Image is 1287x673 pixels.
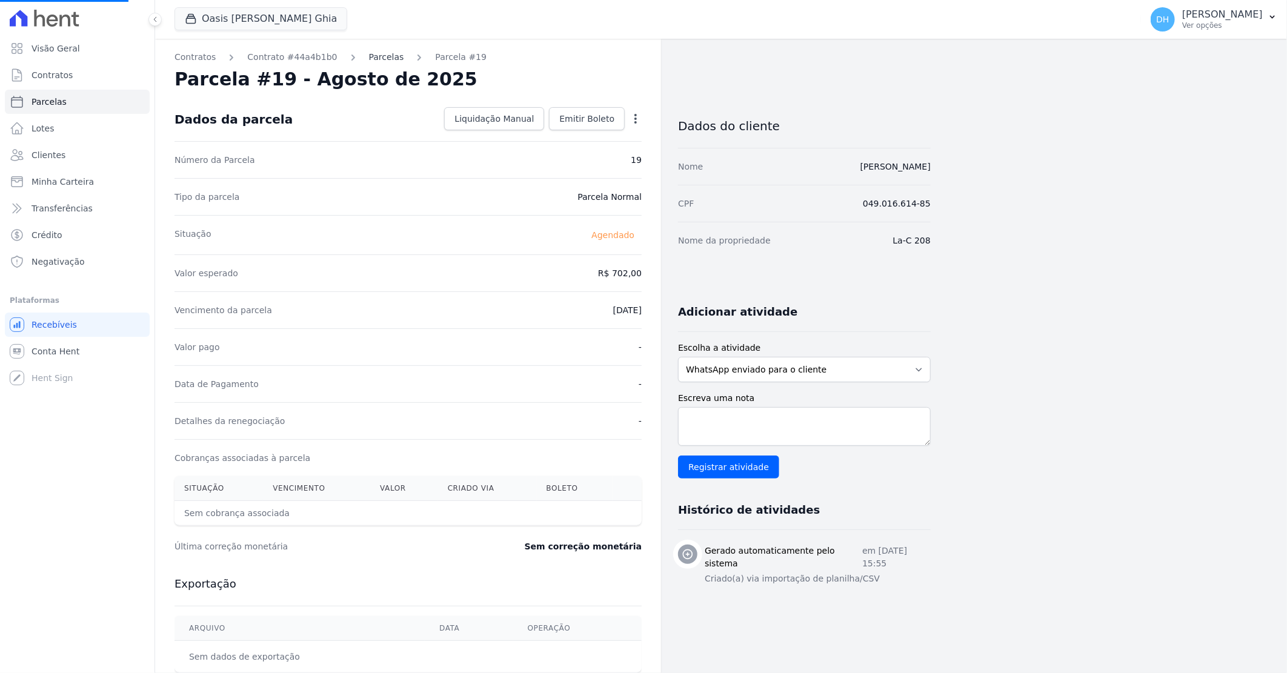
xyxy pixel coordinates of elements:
[860,162,931,171] a: [PERSON_NAME]
[32,96,67,108] span: Parcelas
[598,267,642,279] dd: R$ 702,00
[5,223,150,247] a: Crédito
[678,503,820,517] h3: Histórico de atividades
[639,378,642,390] dd: -
[32,149,65,161] span: Clientes
[175,68,477,90] h2: Parcela #19 - Agosto de 2025
[5,143,150,167] a: Clientes
[525,540,642,552] dd: Sem correção monetária
[613,304,642,316] dd: [DATE]
[32,229,62,241] span: Crédito
[678,197,694,210] dt: CPF
[631,154,642,166] dd: 19
[175,415,285,427] dt: Detalhes da renegociação
[584,228,642,242] span: Agendado
[175,51,216,64] a: Contratos
[32,202,93,214] span: Transferências
[639,415,642,427] dd: -
[370,476,438,501] th: Valor
[32,42,80,55] span: Visão Geral
[32,122,55,134] span: Lotes
[678,342,931,354] label: Escolha a atividade
[678,161,703,173] dt: Nome
[175,577,642,591] h3: Exportação
[639,341,642,353] dd: -
[537,476,613,501] th: Boleto
[175,452,310,464] dt: Cobranças associadas à parcela
[175,501,537,526] th: Sem cobrança associada
[559,113,614,125] span: Emitir Boleto
[5,90,150,114] a: Parcelas
[678,234,771,247] dt: Nome da propriedade
[175,616,425,641] th: Arquivo
[705,545,862,570] h3: Gerado automaticamente pelo sistema
[549,107,625,130] a: Emitir Boleto
[263,476,370,501] th: Vencimento
[5,250,150,274] a: Negativação
[425,616,513,641] th: Data
[175,7,347,30] button: Oasis [PERSON_NAME] Ghia
[175,112,293,127] div: Dados da parcela
[454,113,534,125] span: Liquidação Manual
[577,191,642,203] dd: Parcela Normal
[247,51,337,64] a: Contrato #44a4b1b0
[369,51,404,64] a: Parcelas
[10,293,145,308] div: Plataformas
[32,176,94,188] span: Minha Carteira
[863,197,931,210] dd: 049.016.614-85
[32,69,73,81] span: Contratos
[175,304,272,316] dt: Vencimento da parcela
[175,341,220,353] dt: Valor pago
[678,392,931,405] label: Escreva uma nota
[1141,2,1287,36] button: DH [PERSON_NAME] Ver opções
[435,51,487,64] a: Parcela #19
[5,170,150,194] a: Minha Carteira
[5,339,150,363] a: Conta Hent
[5,63,150,87] a: Contratos
[175,154,255,166] dt: Número da Parcela
[175,228,211,242] dt: Situação
[5,313,150,337] a: Recebíveis
[862,545,931,570] p: em [DATE] 15:55
[175,191,240,203] dt: Tipo da parcela
[5,196,150,220] a: Transferências
[175,378,259,390] dt: Data de Pagamento
[678,456,779,479] input: Registrar atividade
[678,305,797,319] h3: Adicionar atividade
[5,116,150,141] a: Lotes
[175,476,263,501] th: Situação
[1182,8,1263,21] p: [PERSON_NAME]
[175,540,451,552] dt: Última correção monetária
[175,267,238,279] dt: Valor esperado
[175,51,642,64] nav: Breadcrumb
[705,572,931,585] p: Criado(a) via importação de planilha/CSV
[1182,21,1263,30] p: Ver opções
[1156,15,1169,24] span: DH
[893,234,931,247] dd: La-C 208
[444,107,544,130] a: Liquidação Manual
[32,256,85,268] span: Negativação
[32,345,79,357] span: Conta Hent
[32,319,77,331] span: Recebíveis
[678,119,931,133] h3: Dados do cliente
[175,641,425,673] td: Sem dados de exportação
[513,616,642,641] th: Operação
[438,476,537,501] th: Criado via
[5,36,150,61] a: Visão Geral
